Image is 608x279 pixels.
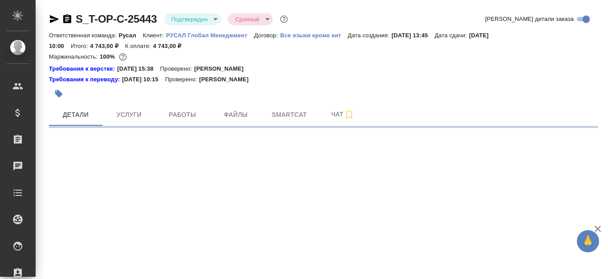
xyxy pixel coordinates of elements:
[344,109,354,120] svg: Подписаться
[254,32,280,39] p: Договор:
[71,43,90,49] p: Итого:
[164,13,221,25] div: Подтвержден
[117,64,160,73] p: [DATE] 15:38
[49,84,69,104] button: Добавить тэг
[49,75,122,84] div: Нажми, чтобы открыть папку с инструкцией
[49,64,117,73] div: Нажми, чтобы открыть папку с инструкцией
[117,51,129,63] button: 0.00 RUB;
[580,232,596,251] span: 🙏
[165,75,199,84] p: Проверено:
[194,64,250,73] p: [PERSON_NAME]
[268,109,311,120] span: Smartcat
[49,75,122,84] a: Требования к переводу:
[100,53,117,60] p: 100%
[166,32,254,39] p: РУСАЛ Глобал Менеджмент
[54,109,97,120] span: Детали
[166,31,254,39] a: РУСАЛ Глобал Менеджмент
[280,32,348,39] p: Все языки кроме кит
[143,32,166,39] p: Клиент:
[49,32,119,39] p: Ответственная команда:
[125,43,153,49] p: К оплате:
[119,32,143,39] p: Русал
[160,64,195,73] p: Проверено:
[49,53,100,60] p: Маржинальность:
[321,109,364,120] span: Чат
[76,13,157,25] a: S_T-OP-C-25443
[153,43,188,49] p: 4 743,00 ₽
[122,75,165,84] p: [DATE] 10:15
[215,109,257,120] span: Файлы
[392,32,435,39] p: [DATE] 13:45
[49,64,117,73] a: Требования к верстке:
[348,32,391,39] p: Дата создания:
[199,75,255,84] p: [PERSON_NAME]
[485,15,574,24] span: [PERSON_NAME] детали заказа
[49,14,60,24] button: Скопировать ссылку для ЯМессенджера
[280,31,348,39] a: Все языки кроме кит
[232,16,262,23] button: Срочный
[161,109,204,120] span: Работы
[108,109,150,120] span: Услуги
[62,14,73,24] button: Скопировать ссылку
[278,13,290,25] button: Доп статусы указывают на важность/срочность заказа
[169,16,211,23] button: Подтвержден
[577,230,599,252] button: 🙏
[90,43,125,49] p: 4 743,00 ₽
[228,13,272,25] div: Подтвержден
[434,32,469,39] p: Дата сдачи:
